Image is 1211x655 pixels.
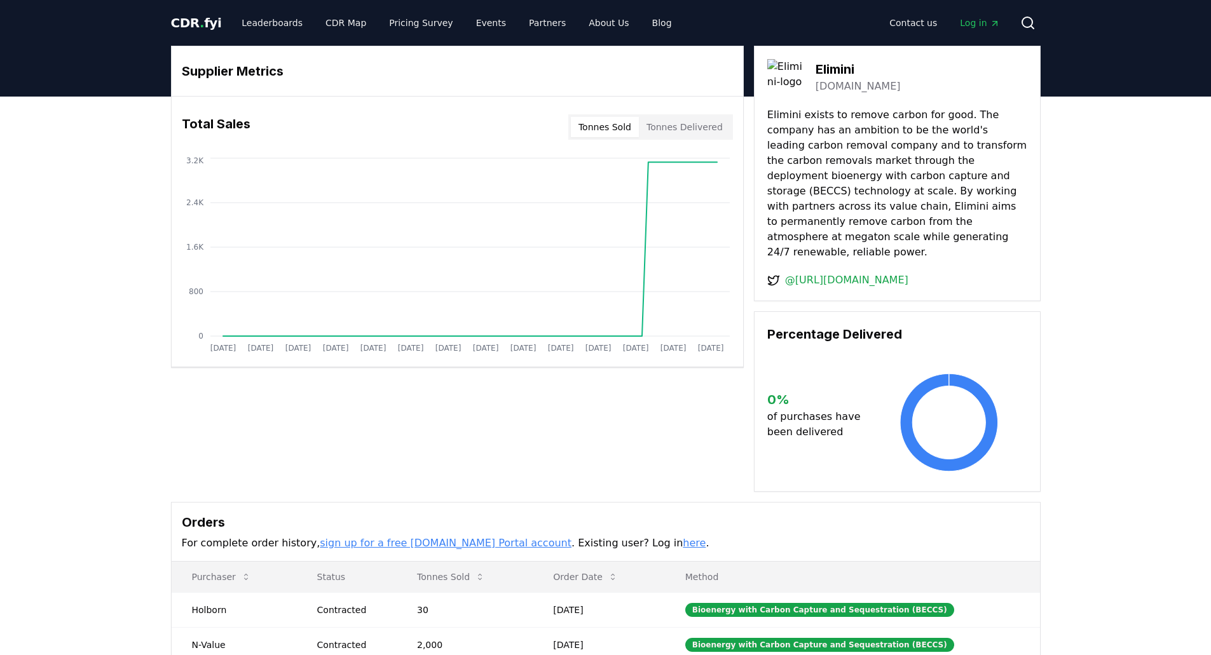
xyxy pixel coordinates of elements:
[767,59,803,95] img: Elimini-logo
[639,117,730,137] button: Tonnes Delivered
[198,332,203,341] tspan: 0
[317,604,387,616] div: Contracted
[642,11,682,34] a: Blog
[186,198,204,207] tspan: 2.4K
[182,62,733,81] h3: Supplier Metrics
[182,564,261,590] button: Purchaser
[407,564,495,590] button: Tonnes Sold
[397,344,423,353] tspan: [DATE]
[186,243,204,252] tspan: 1.6K
[578,11,639,34] a: About Us
[547,344,573,353] tspan: [DATE]
[200,15,204,30] span: .
[210,344,236,353] tspan: [DATE]
[950,11,1009,34] a: Log in
[379,11,463,34] a: Pricing Survey
[182,513,1030,532] h3: Orders
[397,592,533,627] td: 30
[189,287,203,296] tspan: 800
[231,11,313,34] a: Leaderboards
[360,344,386,353] tspan: [DATE]
[785,273,908,288] a: @[URL][DOMAIN_NAME]
[186,156,204,165] tspan: 3.2K
[767,325,1027,344] h3: Percentage Delivered
[879,11,1009,34] nav: Main
[171,14,222,32] a: CDR.fyi
[285,344,311,353] tspan: [DATE]
[585,344,611,353] tspan: [DATE]
[315,11,376,34] a: CDR Map
[675,571,1030,583] p: Method
[767,409,871,440] p: of purchases have been delivered
[307,571,387,583] p: Status
[960,17,999,29] span: Log in
[622,344,648,353] tspan: [DATE]
[519,11,576,34] a: Partners
[683,537,706,549] a: here
[816,79,901,94] a: [DOMAIN_NAME]
[816,60,901,79] h3: Elimini
[571,117,639,137] button: Tonnes Sold
[172,592,297,627] td: Holborn
[660,344,686,353] tspan: [DATE]
[767,107,1027,260] p: Elimini exists to remove carbon for good. The company has an ambition to be the world's leading c...
[685,638,954,652] div: Bioenergy with Carbon Capture and Sequestration (BECCS)
[697,344,723,353] tspan: [DATE]
[533,592,665,627] td: [DATE]
[247,344,273,353] tspan: [DATE]
[543,564,628,590] button: Order Date
[317,638,387,651] div: Contracted
[320,537,571,549] a: sign up for a free [DOMAIN_NAME] Portal account
[182,536,1030,551] p: For complete order history, . Existing user? Log in .
[879,11,947,34] a: Contact us
[767,390,871,409] h3: 0 %
[231,11,681,34] nav: Main
[510,344,536,353] tspan: [DATE]
[466,11,516,34] a: Events
[472,344,498,353] tspan: [DATE]
[435,344,461,353] tspan: [DATE]
[322,344,348,353] tspan: [DATE]
[171,15,222,30] span: CDR fyi
[685,603,954,617] div: Bioenergy with Carbon Capture and Sequestration (BECCS)
[182,114,250,140] h3: Total Sales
